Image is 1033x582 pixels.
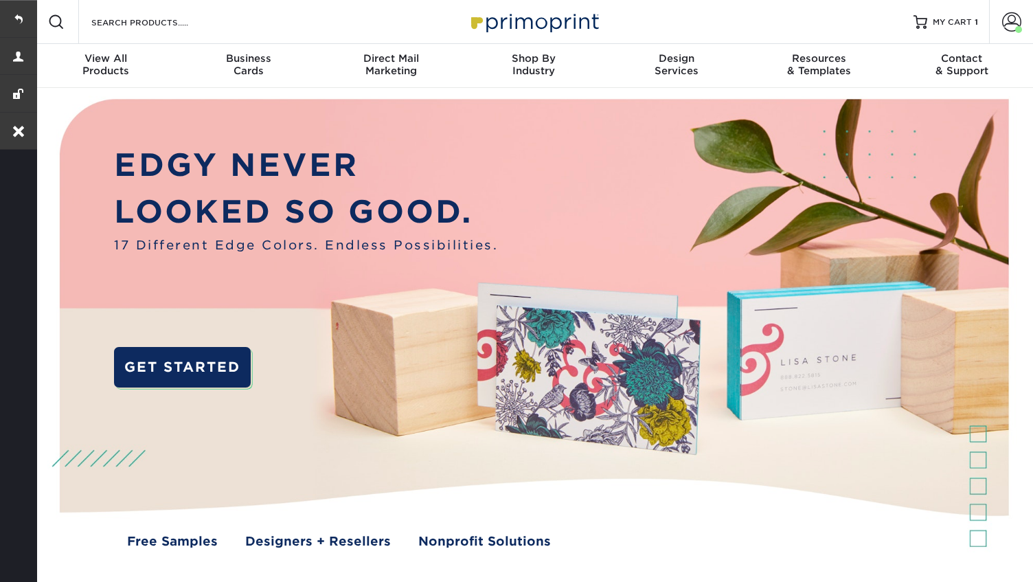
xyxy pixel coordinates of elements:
[748,52,891,65] span: Resources
[114,236,498,254] span: 17 Different Edge Colors. Endless Possibilities.
[34,44,177,88] a: View AllProducts
[605,52,748,65] span: Design
[465,7,602,36] img: Primoprint
[748,52,891,77] div: & Templates
[90,14,224,30] input: SEARCH PRODUCTS.....
[890,52,1033,77] div: & Support
[127,532,218,550] a: Free Samples
[34,52,177,65] span: View All
[177,52,320,77] div: Cards
[319,44,462,88] a: Direct MailMarketing
[245,532,391,550] a: Designers + Resellers
[177,44,320,88] a: BusinessCards
[605,44,748,88] a: DesignServices
[748,44,891,88] a: Resources& Templates
[890,52,1033,65] span: Contact
[933,16,972,28] span: MY CART
[319,52,462,65] span: Direct Mail
[418,532,551,550] a: Nonprofit Solutions
[114,142,498,189] p: EDGY NEVER
[114,347,251,388] a: GET STARTED
[462,52,605,77] div: Industry
[975,17,978,27] span: 1
[114,189,498,236] p: LOOKED SO GOOD.
[462,52,605,65] span: Shop By
[177,52,320,65] span: Business
[890,44,1033,88] a: Contact& Support
[319,52,462,77] div: Marketing
[462,44,605,88] a: Shop ByIndustry
[34,52,177,77] div: Products
[605,52,748,77] div: Services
